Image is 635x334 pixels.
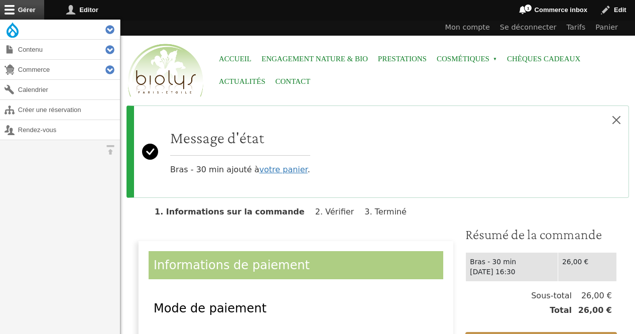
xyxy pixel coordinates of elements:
[315,207,362,216] li: Vérifier
[260,165,308,174] a: votre panier
[507,48,580,70] a: Chèques cadeaux
[493,57,497,61] span: »
[364,207,415,216] li: Terminé
[531,290,572,302] span: Sous-total
[562,20,591,36] a: Tarifs
[590,20,623,36] a: Panier
[170,128,310,176] div: Bras - 30 min ajouté à .
[378,48,427,70] a: Prestations
[437,48,497,70] span: Cosmétiques
[100,140,120,160] button: Orientation horizontale
[440,20,495,36] a: Mon compte
[125,42,206,99] img: Accueil
[524,4,532,12] span: 1
[495,20,562,36] a: Se déconnecter
[572,304,612,316] span: 26,00 €
[550,304,572,316] span: Total
[558,252,617,281] td: 26,00 €
[604,106,628,134] button: Close
[170,128,310,147] h2: Message d'état
[276,70,311,93] a: Contact
[142,114,158,189] svg: Success:
[154,258,310,272] span: Informations de paiement
[219,48,251,70] a: Accueil
[572,290,612,302] span: 26,00 €
[262,48,368,70] a: Engagement Nature & Bio
[470,257,554,267] div: Bras - 30 min
[120,20,635,105] header: Entête du site
[155,207,313,216] li: Informations sur la commande
[465,226,617,243] h3: Résumé de la commande
[154,301,267,315] span: Mode de paiement
[470,268,515,276] time: [DATE] 16:30
[126,105,629,198] div: Message d'état
[219,70,266,93] a: Actualités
